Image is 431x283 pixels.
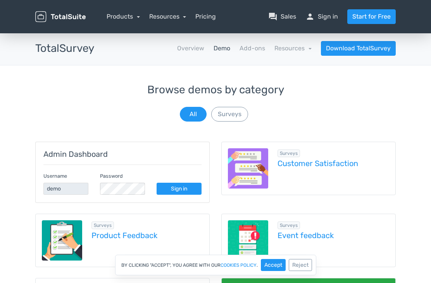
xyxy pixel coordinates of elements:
[35,84,396,96] h3: Browse demos by category
[278,159,389,168] a: Customer Satisfaction
[91,221,114,229] span: Browse all in Surveys
[289,259,312,271] button: Reject
[149,13,186,20] a: Resources
[347,9,396,24] a: Start for Free
[221,263,257,268] a: cookies policy
[35,43,94,55] h3: TotalSurvey
[177,44,204,53] a: Overview
[278,231,389,240] a: Event feedback
[305,12,338,21] a: personSign in
[261,259,286,271] button: Accept
[240,44,265,53] a: Add-ons
[42,220,82,261] img: product-feedback-1.png
[157,183,202,195] a: Sign in
[274,45,312,52] a: Resources
[214,44,230,53] a: Demo
[228,220,268,261] img: event-feedback.png
[268,12,278,21] span: question_answer
[43,150,202,158] h5: Admin Dashboard
[321,41,396,56] a: Download TotalSurvey
[278,221,300,229] span: Browse all in Surveys
[43,172,67,180] label: Username
[100,172,123,180] label: Password
[195,12,216,21] a: Pricing
[115,255,316,275] div: By clicking "Accept", you agree with our .
[91,231,203,240] a: Product Feedback
[107,13,140,20] a: Products
[180,107,207,122] button: All
[35,11,86,22] img: TotalSuite for WordPress
[211,107,248,122] button: Surveys
[305,12,315,21] span: person
[228,148,268,189] img: customer-satisfaction.png
[278,149,300,157] span: Browse all in Surveys
[268,12,296,21] a: question_answerSales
